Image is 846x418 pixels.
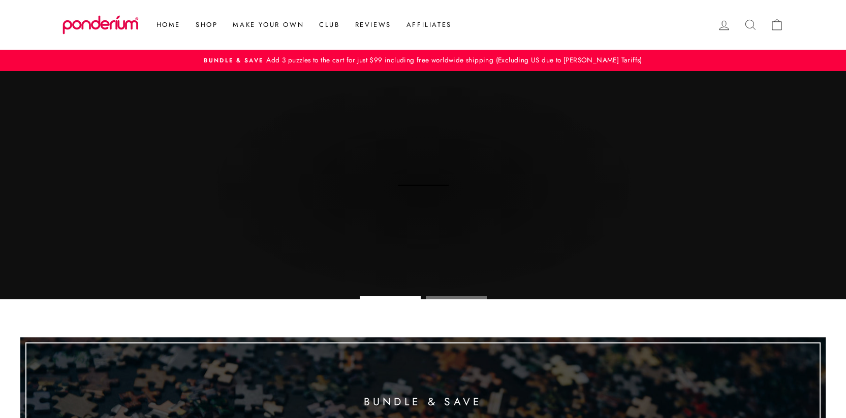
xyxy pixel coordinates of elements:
div: Bundle & Save [128,396,718,408]
a: Reviews [348,16,399,34]
a: Shop [188,16,225,34]
li: Page dot 1 [360,296,421,299]
a: Make Your Own [225,16,311,34]
a: Bundle & SaveAdd 3 puzzles to the cart for just $99 including free worldwide shipping (Excluding ... [65,55,781,66]
a: Home [149,16,188,34]
a: Club [311,16,347,34]
a: Affiliates [399,16,459,34]
img: Ponderium [62,15,139,34]
li: Page dot 2 [426,296,487,299]
ul: Primary [144,16,459,34]
span: Add 3 puzzles to the cart for just $99 including free worldwide shipping (Excluding US due to [PE... [264,55,642,65]
span: Bundle & Save [204,56,264,64]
